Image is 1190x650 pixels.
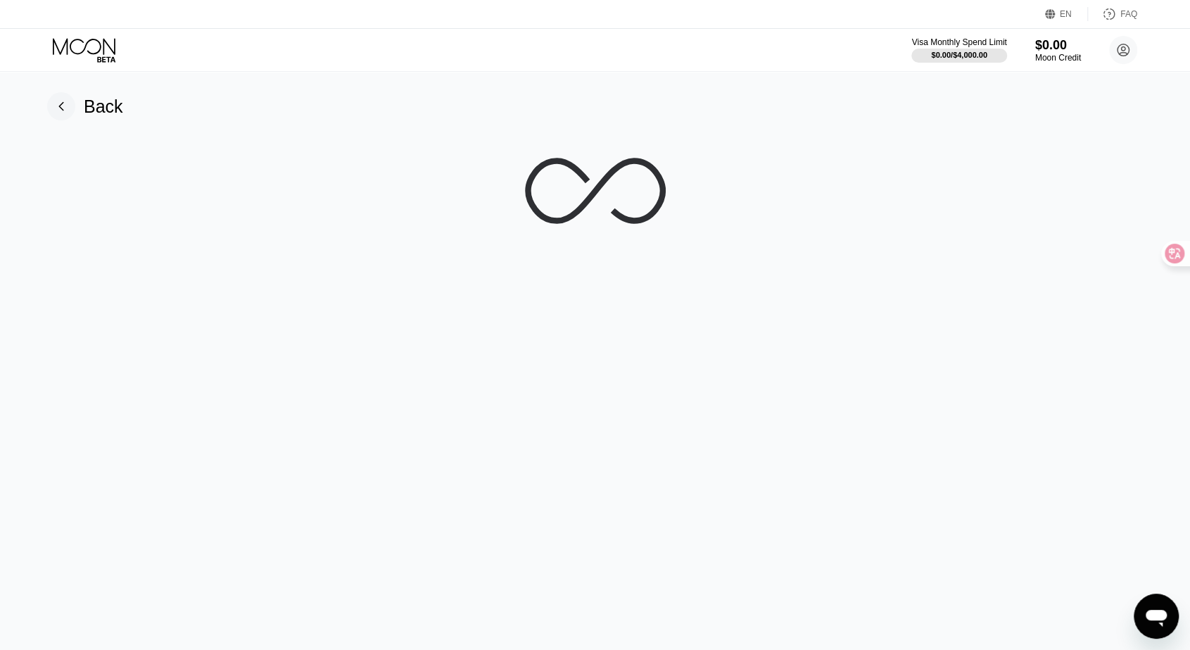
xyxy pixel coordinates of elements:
iframe: 启动消息传送窗口的按钮 [1134,594,1179,639]
div: $0.00 / $4,000.00 [931,51,987,59]
div: Visa Monthly Spend Limit [911,37,1006,47]
div: EN [1045,7,1088,21]
div: Moon Credit [1035,53,1081,63]
div: Visa Monthly Spend Limit$0.00/$4,000.00 [911,37,1006,63]
div: EN [1060,9,1072,19]
div: Back [84,96,123,117]
div: FAQ [1120,9,1137,19]
div: $0.00 [1035,38,1081,53]
div: FAQ [1088,7,1137,21]
div: $0.00Moon Credit [1035,38,1081,63]
div: Back [47,92,123,120]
